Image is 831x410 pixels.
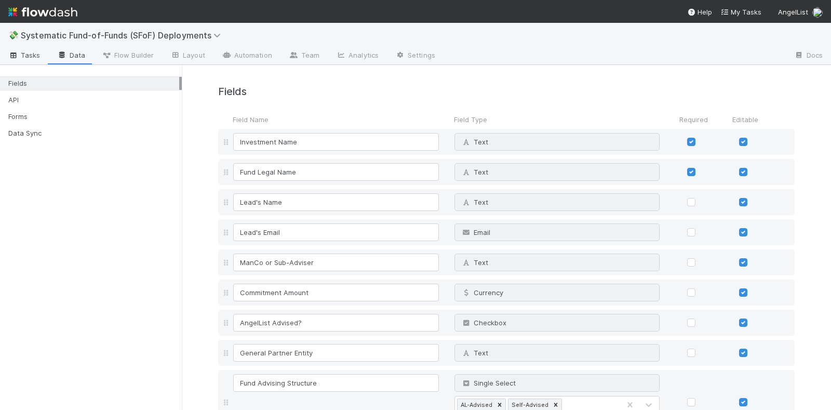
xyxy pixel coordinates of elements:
input: Untitled field [233,163,439,181]
span: Text [461,168,488,176]
input: Untitled field [233,254,439,271]
a: My Tasks [720,7,761,17]
a: Data [49,48,93,64]
span: Text [461,258,488,267]
input: Untitled field [233,133,439,151]
input: Untitled field [233,193,439,211]
span: AngelList [778,8,808,16]
span: Tasks [8,50,41,60]
span: Systematic Fund-of-Funds (SFoF) Deployments [21,30,226,41]
a: Team [280,48,328,64]
input: Untitled field [233,284,439,301]
a: Flow Builder [93,48,162,64]
div: Data Sync [8,127,179,140]
span: Currency [461,288,503,297]
input: Untitled field [233,374,439,392]
div: Help [687,7,712,17]
div: Editable [719,114,771,125]
span: My Tasks [720,8,761,16]
input: Untitled field [233,223,439,241]
a: Settings [387,48,444,64]
input: Untitled field [233,314,439,332]
span: Text [461,349,488,357]
span: Single Select [461,379,516,387]
div: Forms [8,110,179,123]
img: logo-inverted-e16ddd16eac7371096b0.svg [8,3,77,21]
div: Field Name [231,114,446,125]
a: Docs [786,48,831,64]
span: Checkbox [461,319,506,327]
input: Untitled field [233,344,439,362]
span: Email [461,228,490,236]
span: 💸 [8,31,19,39]
a: Analytics [328,48,387,64]
div: API [8,94,179,107]
a: Automation [213,48,280,64]
h4: Fields [218,86,795,98]
span: Flow Builder [102,50,154,60]
img: avatar_cc3a00d7-dd5c-4a2f-8d58-dd6545b20c0d.png [812,7,823,18]
div: Required [667,114,719,125]
div: Field Type [446,114,667,125]
span: Text [461,138,488,146]
div: Fields [8,77,179,90]
span: Text [461,198,488,206]
a: Layout [162,48,213,64]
